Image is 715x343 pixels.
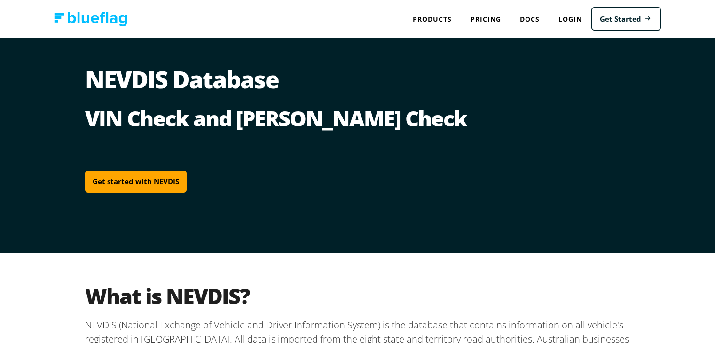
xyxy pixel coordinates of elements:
[511,9,549,29] a: Docs
[54,12,127,26] img: Blue Flag logo
[85,171,187,193] a: Get started with NEVDIS
[461,9,511,29] a: Pricing
[85,283,630,309] h2: What is NEVDIS?
[403,9,461,29] div: Products
[85,105,630,131] h2: VIN Check and [PERSON_NAME] Check
[85,68,630,105] h1: NEVDIS Database
[591,7,661,31] a: Get Started
[549,9,591,29] a: Login to Blue Flag application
